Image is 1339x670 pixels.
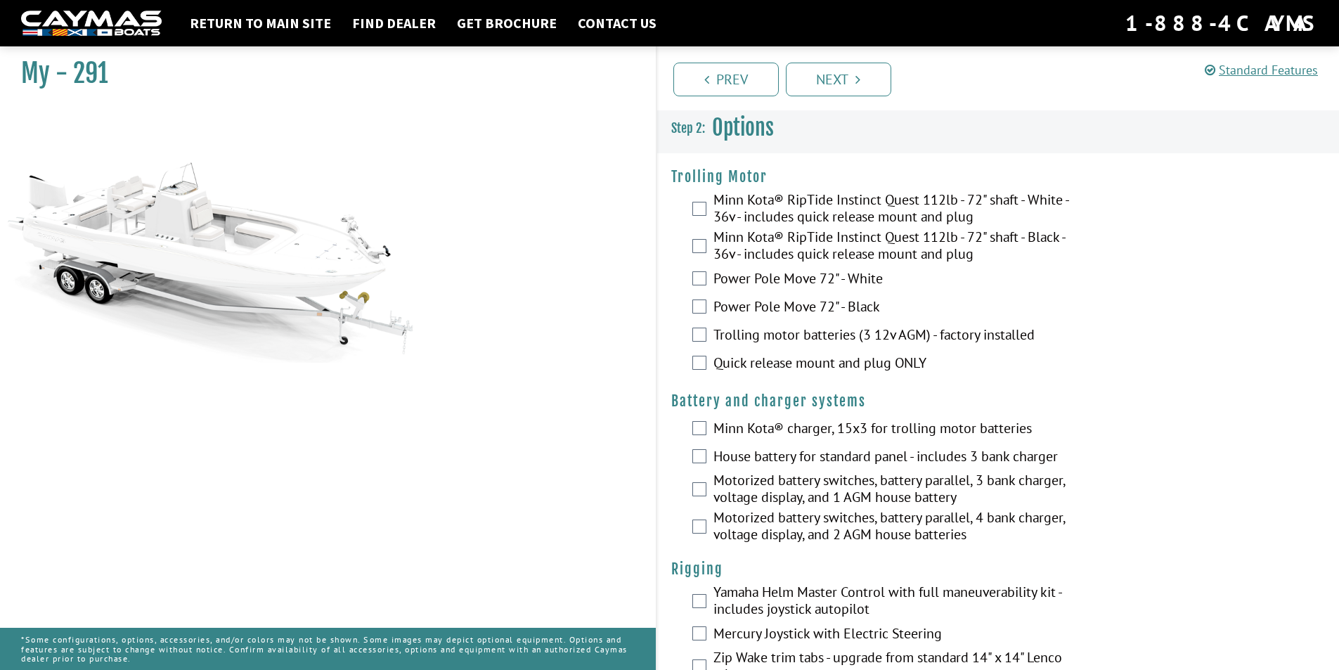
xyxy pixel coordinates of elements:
div: 1-888-4CAYMAS [1125,8,1318,39]
a: Prev [673,63,779,96]
label: Power Pole Move 72" - White [713,270,1089,290]
h1: My - 291 [21,58,621,89]
label: Trolling motor batteries (3 12v AGM) - factory installed [713,326,1089,347]
a: Standard Features [1205,62,1318,78]
label: Power Pole Move 72" - Black [713,298,1089,318]
label: Minn Kota® RipTide Instinct Quest 112lb - 72" shaft - White - 36v - includes quick release mount ... [713,191,1089,228]
label: Mercury Joystick with Electric Steering [713,625,1089,645]
label: Motorized battery switches, battery parallel, 3 bank charger, voltage display, and 1 AGM house ba... [713,472,1089,509]
label: Minn Kota® RipTide Instinct Quest 112lb - 72" shaft - Black - 36v - includes quick release mount ... [713,228,1089,266]
label: Minn Kota® charger, 15x3 for trolling motor batteries [713,420,1089,440]
label: Quick release mount and plug ONLY [713,354,1089,375]
a: Get Brochure [450,14,564,32]
a: Next [786,63,891,96]
h4: Trolling Motor [671,168,1326,186]
a: Contact Us [571,14,664,32]
a: Find Dealer [345,14,443,32]
h4: Rigging [671,560,1326,578]
img: white-logo-c9c8dbefe5ff5ceceb0f0178aa75bf4bb51f6bca0971e226c86eb53dfe498488.png [21,11,162,37]
h4: Battery and charger systems [671,392,1326,410]
p: *Some configurations, options, accessories, and/or colors may not be shown. Some images may depic... [21,628,635,670]
label: Yamaha Helm Master Control with full maneuverability kit - includes joystick autopilot [713,584,1089,621]
a: Return to main site [183,14,338,32]
label: House battery for standard panel - includes 3 bank charger [713,448,1089,468]
label: Motorized battery switches, battery parallel, 4 bank charger, voltage display, and 2 AGM house ba... [713,509,1089,546]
